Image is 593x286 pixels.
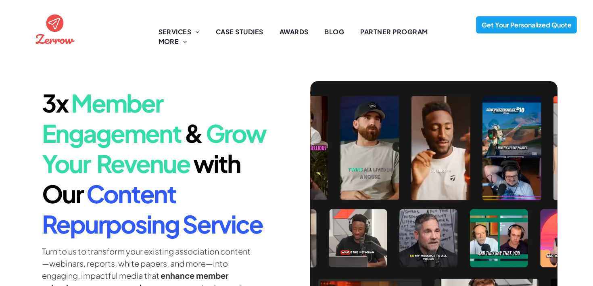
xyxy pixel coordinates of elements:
[150,37,195,46] a: MORE
[42,88,181,148] span: Member Engagement
[193,148,240,178] span: with
[42,178,83,209] span: Our
[42,118,266,178] span: Grow Your Revenue
[316,27,352,37] a: BLOG
[42,178,263,239] span: Content Repurposing Service
[208,27,271,37] a: CASE STUDIES
[479,17,574,33] span: Get Your Personalized Quote
[271,27,317,37] a: AWARDS
[184,118,203,148] span: &
[42,88,68,118] span: 3x
[33,7,77,50] img: the logo for zernow is a red circle with an airplane in it .
[150,27,208,37] a: SERVICES
[352,27,436,37] a: PARTNER PROGRAM
[476,16,577,33] a: Get Your Personalized Quote
[42,246,251,280] span: Turn to us to transform your existing association content—webinars, reports, white papers, and mo...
